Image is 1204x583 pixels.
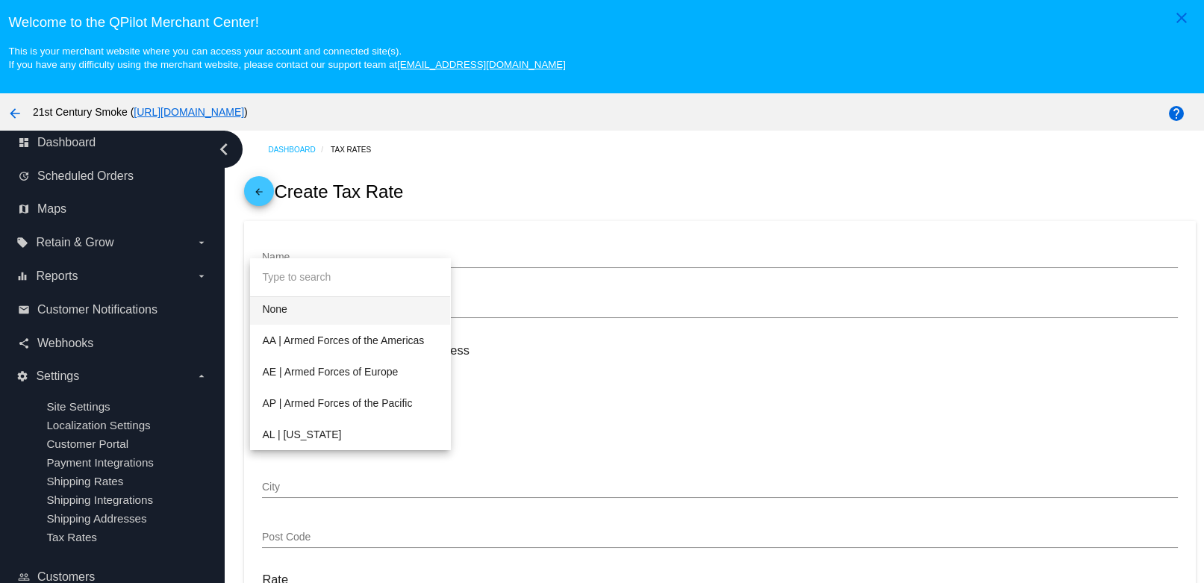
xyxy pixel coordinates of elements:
[262,325,437,356] span: AA | Armed Forces of the Americas
[250,258,449,296] input: dropdown search
[262,387,437,419] span: AP | Armed Forces of the Pacific
[262,356,437,387] span: AE | Armed Forces of Europe
[262,293,437,325] span: None
[262,419,437,450] span: AL | [US_STATE]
